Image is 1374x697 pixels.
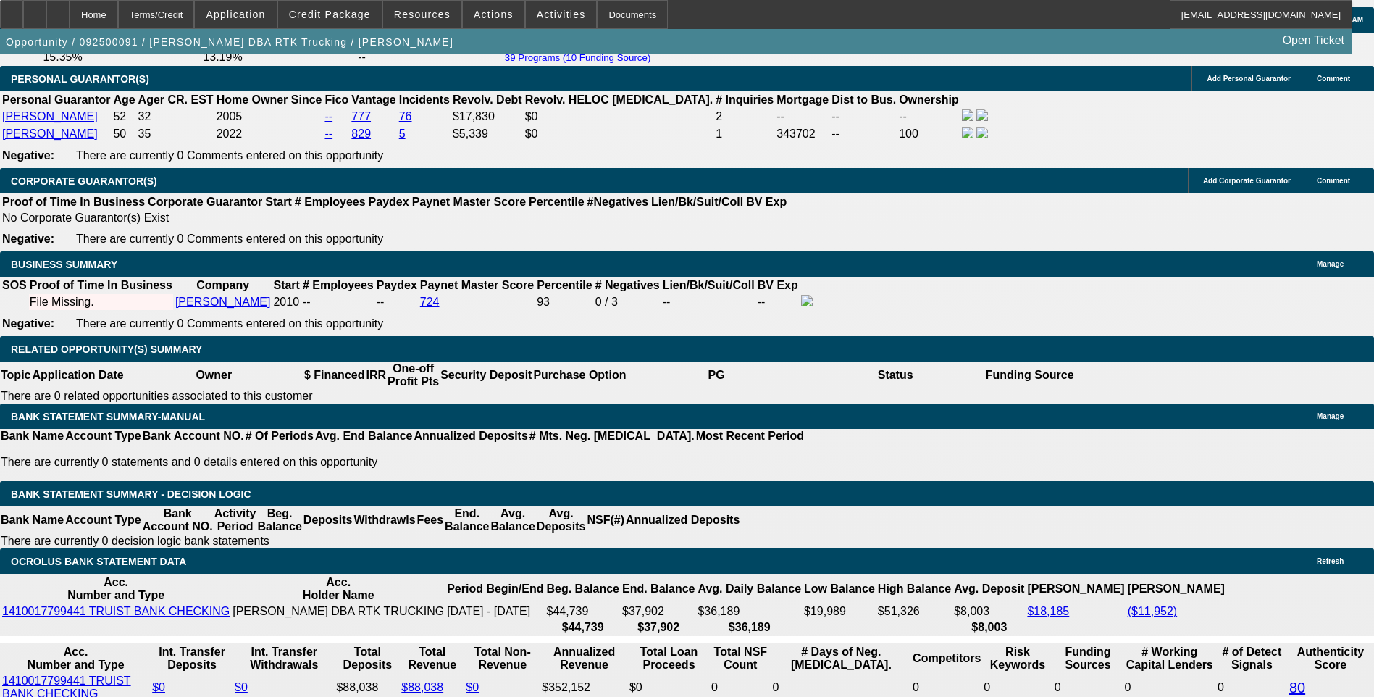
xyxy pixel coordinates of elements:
span: 0 [1125,681,1131,693]
b: Negative: [2,317,54,330]
th: # Working Capital Lenders [1124,645,1215,672]
th: Application Date [31,362,124,389]
th: SOS [1,278,28,293]
th: Total Non-Revenue [465,645,540,672]
span: Manage [1317,412,1344,420]
td: 32 [138,109,214,125]
td: $0 [524,109,714,125]
span: BANK STATEMENT SUMMARY-MANUAL [11,411,205,422]
td: -- [776,109,829,125]
div: $352,152 [542,681,627,694]
th: $36,189 [697,620,802,635]
b: Paynet Master Score [420,279,534,291]
b: BV Exp [758,279,798,291]
th: Account Type [64,429,142,443]
th: Purchase Option [532,362,627,389]
th: $37,902 [621,620,695,635]
button: Resources [383,1,461,28]
th: [PERSON_NAME] [1127,575,1226,603]
th: Low Balance [803,575,876,603]
button: Credit Package [278,1,382,28]
th: Avg. Daily Balance [697,575,802,603]
td: -- [898,109,960,125]
span: PERSONAL GUARANTOR(S) [11,73,149,85]
a: $0 [466,681,479,693]
b: Revolv. Debt [453,93,522,106]
a: [PERSON_NAME] [2,110,98,122]
b: Vantage [351,93,395,106]
b: #Negatives [587,196,649,208]
td: No Corporate Guarantor(s) Exist [1,211,793,225]
b: Negative: [2,233,54,245]
th: End. Balance [621,575,695,603]
td: -- [376,294,418,310]
a: $0 [235,681,248,693]
th: Period Begin/End [446,575,544,603]
button: Activities [526,1,597,28]
span: CORPORATE GUARANTOR(S) [11,175,157,187]
th: PG [627,362,805,389]
button: Application [195,1,276,28]
th: Proof of Time In Business [1,195,146,209]
span: -- [303,296,311,308]
p: There are currently 0 statements and 0 details entered on this opportunity [1,456,804,469]
a: 777 [351,110,371,122]
th: One-off Profit Pts [387,362,440,389]
th: Total Deposits [335,645,399,672]
th: Acc. Number and Type [1,575,230,603]
th: Bank Account NO. [142,506,214,534]
span: BUSINESS SUMMARY [11,259,117,270]
th: Annualized Deposits [413,429,528,443]
img: facebook-icon.png [962,127,973,138]
b: Mortgage [776,93,829,106]
th: # Mts. Neg. [MEDICAL_DATA]. [529,429,695,443]
td: -- [831,126,897,142]
b: Start [273,279,299,291]
b: Ownership [899,93,959,106]
th: High Balance [877,575,952,603]
b: Company [196,279,249,291]
span: OCROLUS BANK STATEMENT DATA [11,556,186,567]
span: Comment [1317,75,1350,83]
b: Dist to Bus. [831,93,896,106]
span: There are currently 0 Comments entered on this opportunity [76,317,383,330]
a: -- [324,110,332,122]
b: # Employees [295,196,366,208]
th: Authenticity Score [1289,645,1373,672]
span: There are currently 0 Comments entered on this opportunity [76,149,383,162]
td: 52 [112,109,135,125]
th: Fees [416,506,444,534]
div: File Missing. [30,296,172,309]
span: Manage [1317,260,1344,268]
td: $0 [524,126,714,142]
a: 1410017799441 TRUIST BANK CHECKING [2,605,230,617]
td: $37,902 [621,604,695,619]
th: Total Revenue [401,645,464,672]
th: $ Financed [303,362,366,389]
th: Beg. Balance [256,506,302,534]
th: Int. Transfer Withdrawals [234,645,334,672]
span: Comment [1317,177,1350,185]
a: $0 [152,681,165,693]
b: Paydex [377,279,417,291]
a: 724 [420,296,440,308]
th: Int. Transfer Deposits [151,645,233,672]
img: facebook-icon.png [801,295,813,306]
td: $36,189 [697,604,802,619]
td: $19,989 [803,604,876,619]
span: 2005 [217,110,243,122]
td: -- [831,109,897,125]
a: 76 [399,110,412,122]
th: Bank Account NO. [142,429,245,443]
span: Credit Package [289,9,371,20]
b: Fico [324,93,348,106]
th: Funding Sources [1054,645,1123,672]
b: Personal Guarantor [2,93,110,106]
td: 2 [715,109,774,125]
span: Actions [474,9,514,20]
b: Percentile [529,196,584,208]
a: ($11,952) [1128,605,1178,617]
a: [PERSON_NAME] [2,128,98,140]
th: # Of Periods [245,429,314,443]
a: 829 [351,128,371,140]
